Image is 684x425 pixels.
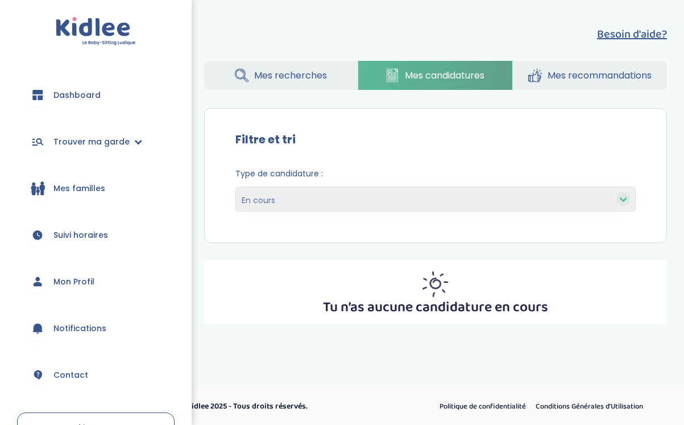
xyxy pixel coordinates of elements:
span: Notifications [53,323,106,335]
a: Dashboard [17,75,175,115]
a: Contact [17,354,175,395]
a: Suivi horaires [17,214,175,255]
span: Mes candidatures [405,68,484,82]
span: Trouver ma garde [53,136,130,148]
span: Dashboard [53,89,101,101]
p: Tu n’as aucune candidature en cours [323,297,548,319]
span: Suivi horaires [53,229,108,241]
a: Mon Profil [17,261,175,302]
img: logo.svg [56,17,136,46]
label: Filtre et tri [235,131,296,148]
span: Mes familles [53,183,105,195]
a: Mes familles [17,168,175,209]
span: Mon Profil [53,276,94,288]
a: Notifications [17,308,175,349]
span: Contact [53,369,88,381]
span: Mes recherches [254,68,327,82]
button: Besoin d'aide? [597,26,667,43]
a: Trouver ma garde [17,121,175,162]
img: inscription_membre_sun.png [422,271,448,297]
p: © Kidlee 2025 - Tous droits réservés. [180,401,391,412]
span: Type de candidature : [235,168,636,180]
a: Mes candidatures [358,61,512,90]
a: Conditions Générales d’Utilisation [532,399,647,414]
a: Mes recommandations [513,61,667,90]
a: Mes recherches [204,61,358,90]
a: Politique de confidentialité [436,399,530,414]
span: Mes recommandations [548,68,652,82]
